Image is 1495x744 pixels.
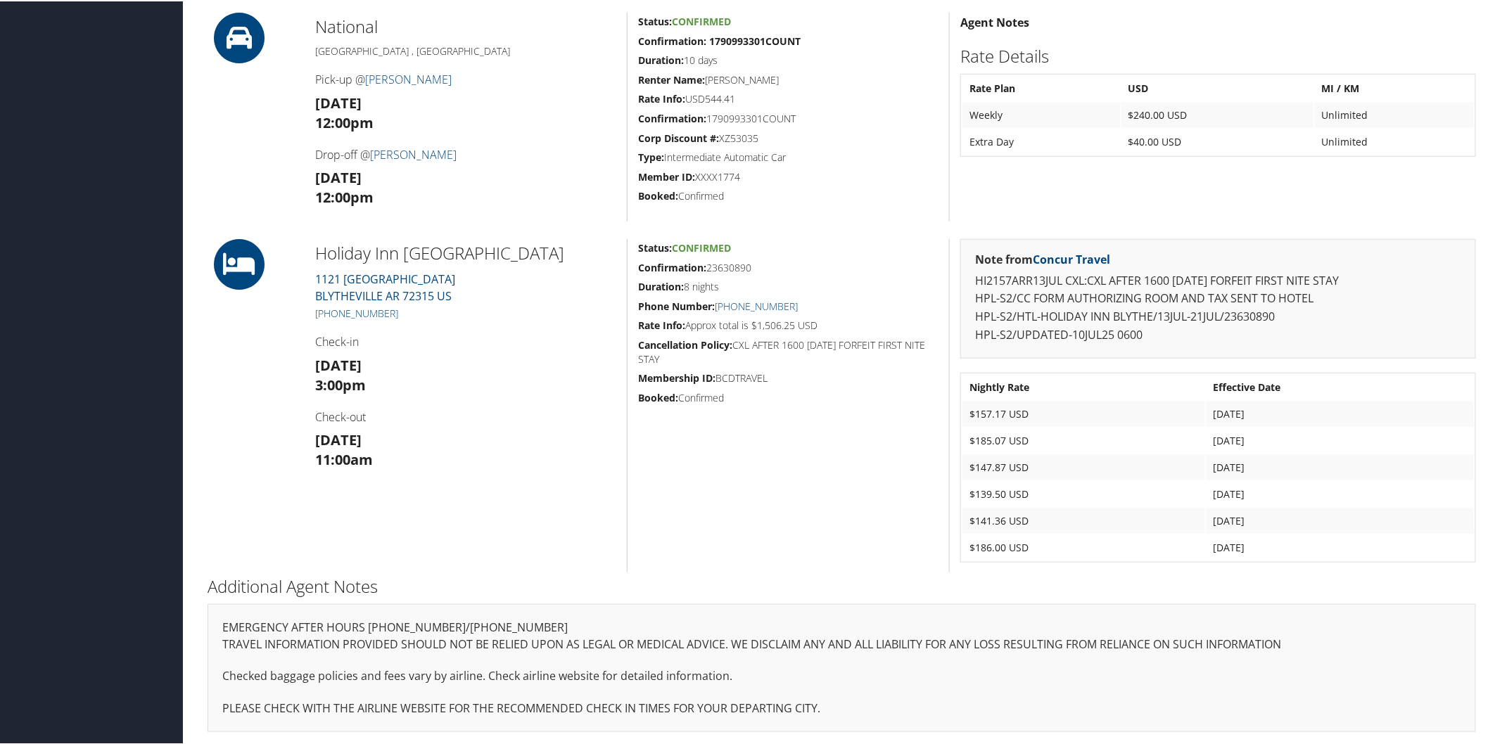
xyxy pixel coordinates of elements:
[370,146,457,161] a: [PERSON_NAME]
[638,337,939,364] h5: CXL AFTER 1600 [DATE] FORFEIT FIRST NITE STAY
[315,240,616,264] h2: Holiday Inn [GEOGRAPHIC_DATA]
[1121,128,1313,153] td: $40.00 USD
[222,634,1461,653] p: TRAVEL INFORMATION PROVIDED SHOULD NOT BE RELIED UPON AS LEGAL OR MEDICAL ADVICE. WE DISCLAIM ANY...
[1207,454,1474,479] td: [DATE]
[315,112,374,131] strong: 12:00pm
[365,70,452,86] a: [PERSON_NAME]
[1207,507,1474,532] td: [DATE]
[315,92,362,111] strong: [DATE]
[638,72,705,85] strong: Renter Name:
[638,370,939,384] h5: BCDTRAVEL
[638,130,719,143] strong: Corp Discount #:
[315,354,362,373] strong: [DATE]
[962,507,1204,532] td: $141.36 USD
[638,240,672,253] strong: Status:
[638,149,939,163] h5: Intermediate Automatic Car
[715,298,798,312] a: [PHONE_NUMBER]
[315,408,616,423] h4: Check-out
[638,169,939,183] h5: XXXX1774
[208,573,1476,597] h2: Additional Agent Notes
[315,429,362,448] strong: [DATE]
[1315,128,1474,153] td: Unlimited
[638,110,706,124] strong: Confirmation:
[638,91,685,104] strong: Rate Info:
[962,75,1119,100] th: Rate Plan
[315,270,455,302] a: 1121 [GEOGRAPHIC_DATA]BLYTHEVILLE AR 72315 US
[222,666,1461,684] p: Checked baggage policies and fees vary by airline. Check airline website for detailed information.
[962,400,1204,425] td: $157.17 USD
[315,70,616,86] h4: Pick-up @
[315,449,373,468] strong: 11:00am
[962,427,1204,452] td: $185.07 USD
[962,534,1204,559] td: $186.00 USD
[1207,373,1474,399] th: Effective Date
[222,698,1461,717] p: PLEASE CHECK WITH THE AIRLINE WEBSITE FOR THE RECOMMENDED CHECK IN TIMES FOR YOUR DEPARTING CITY.
[315,186,374,205] strong: 12:00pm
[1315,75,1474,100] th: MI / KM
[638,278,684,292] strong: Duration:
[975,271,1461,342] p: HI2157ARR13JUL CXL:CXL AFTER 1600 [DATE] FORFEIT FIRST NITE STAY HPL-S2/CC FORM AUTHORIZING ROOM ...
[638,52,684,65] strong: Duration:
[638,169,695,182] strong: Member ID:
[208,603,1476,731] div: EMERGENCY AFTER HOURS [PHONE_NUMBER]/[PHONE_NUMBER]
[1207,427,1474,452] td: [DATE]
[638,72,939,86] h5: [PERSON_NAME]
[962,454,1204,479] td: $147.87 USD
[638,259,939,274] h5: 23630890
[960,13,1029,29] strong: Agent Notes
[638,130,939,144] h5: XZ53035
[638,188,678,201] strong: Booked:
[1207,400,1474,425] td: [DATE]
[315,13,616,37] h2: National
[672,240,731,253] span: Confirmed
[638,33,801,46] strong: Confirmation: 1790993301COUNT
[960,43,1476,67] h2: Rate Details
[315,333,616,348] h4: Check-in
[315,167,362,186] strong: [DATE]
[638,317,939,331] h5: Approx total is $1,506.25 USD
[638,337,732,350] strong: Cancellation Policy:
[962,128,1119,153] td: Extra Day
[315,146,616,161] h4: Drop-off @
[638,52,939,66] h5: 10 days
[638,278,939,293] h5: 8 nights
[962,101,1119,127] td: Weekly
[638,13,672,27] strong: Status:
[638,390,678,403] strong: Booked:
[1121,75,1313,100] th: USD
[315,43,616,57] h5: [GEOGRAPHIC_DATA] , [GEOGRAPHIC_DATA]
[638,390,939,404] h5: Confirmed
[638,91,939,105] h5: USD544.41
[672,13,731,27] span: Confirmed
[1207,534,1474,559] td: [DATE]
[638,298,715,312] strong: Phone Number:
[1121,101,1313,127] td: $240.00 USD
[638,317,685,331] strong: Rate Info:
[975,250,1110,266] strong: Note from
[1207,480,1474,506] td: [DATE]
[315,305,398,319] a: [PHONE_NUMBER]
[638,370,715,383] strong: Membership ID:
[962,480,1204,506] td: $139.50 USD
[638,259,706,273] strong: Confirmation:
[962,373,1204,399] th: Nightly Rate
[1033,250,1110,266] a: Concur Travel
[638,110,939,124] h5: 1790993301COUNT
[1315,101,1474,127] td: Unlimited
[315,374,366,393] strong: 3:00pm
[638,188,939,202] h5: Confirmed
[638,149,664,162] strong: Type:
